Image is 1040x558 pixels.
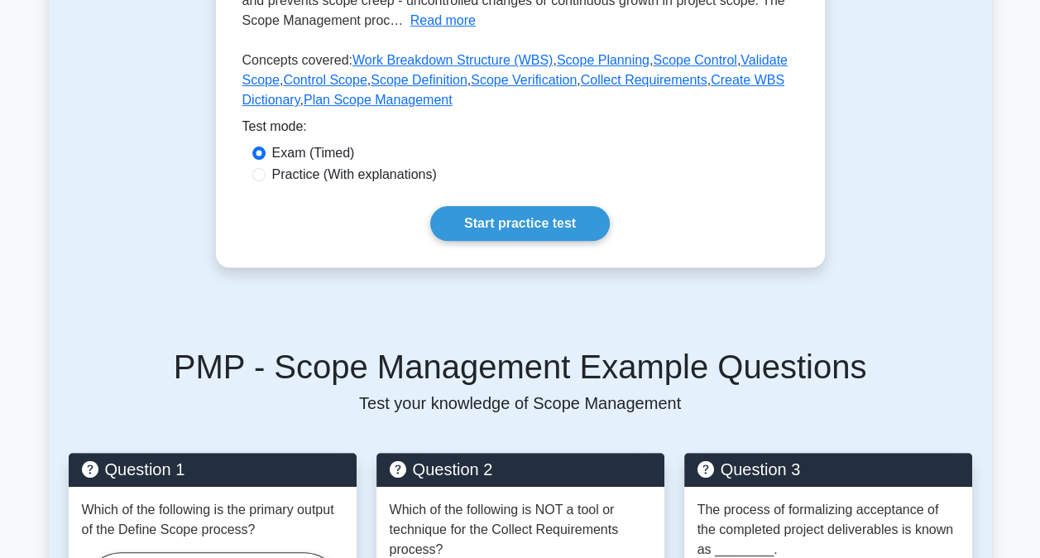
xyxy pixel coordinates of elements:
button: Read more [410,11,476,31]
a: Collect Requirements [581,73,707,87]
a: Scope Planning [557,53,649,67]
p: Which of the following is the primary output of the Define Scope process? [82,500,343,540]
a: Scope Control [653,53,736,67]
p: Test your knowledge of Scope Management [69,393,972,413]
h5: Question 3 [697,459,959,479]
p: Concepts covered: , , , , , , , , , [242,51,798,117]
div: Test mode: [242,117,798,143]
a: Start practice test [430,206,610,241]
a: Plan Scope Management [304,93,453,107]
label: Exam (Timed) [272,143,355,163]
h5: Question 1 [82,459,343,479]
a: Control Scope [283,73,367,87]
a: Scope Definition [371,73,467,87]
a: Scope Verification [471,73,577,87]
h5: PMP - Scope Management Example Questions [69,347,972,387]
a: Validate Scope [242,53,788,87]
h5: Question 2 [390,459,651,479]
a: Work Breakdown Structure (WBS) [352,53,553,67]
label: Practice (With explanations) [272,165,437,185]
